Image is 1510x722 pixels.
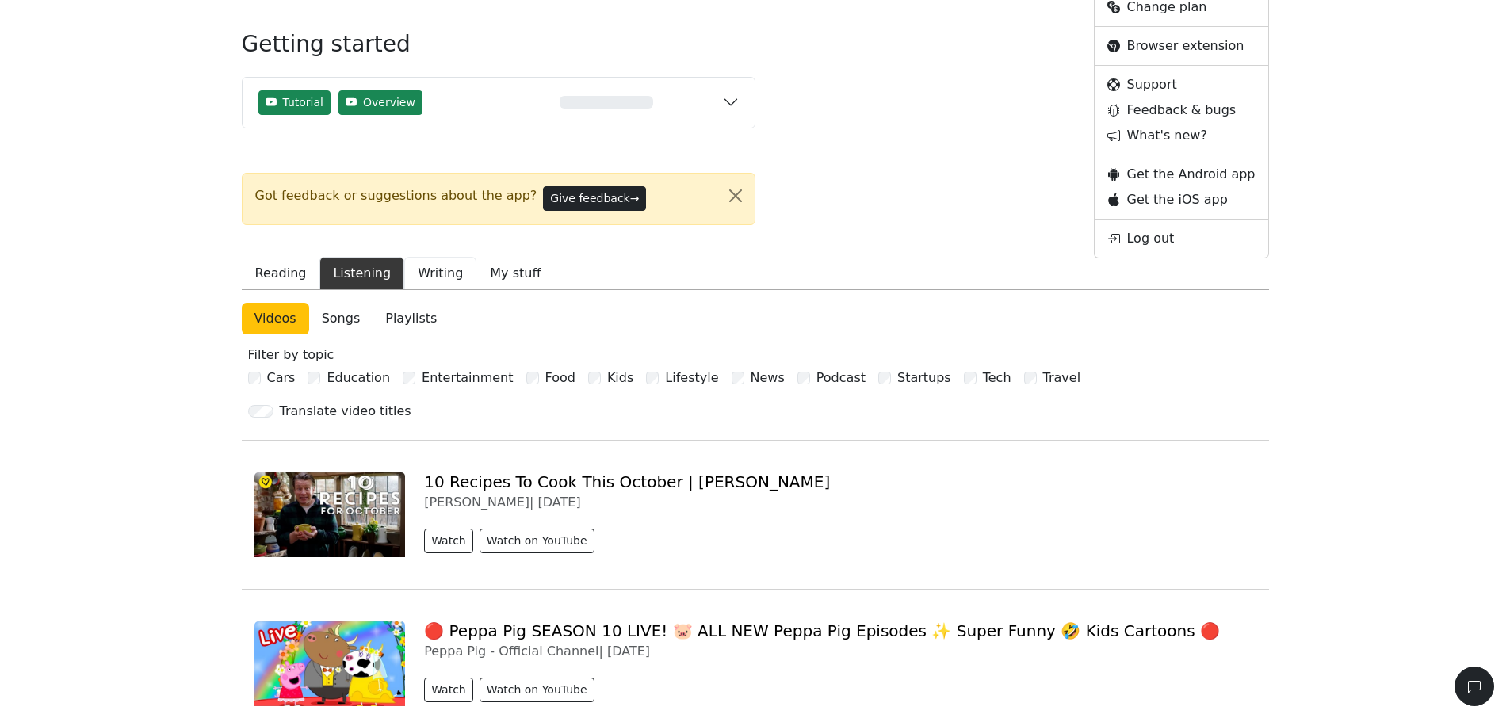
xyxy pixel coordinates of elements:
[424,644,1256,659] div: Peppa Pig - Official Channel |
[243,78,755,128] button: TutorialOverview
[424,678,473,702] button: Watch
[538,495,581,510] span: [DATE]
[665,369,718,388] label: Lifestyle
[267,369,296,388] label: Cars
[480,678,601,693] a: Watch on YouTube
[404,257,476,290] button: Writing
[545,369,575,388] label: Food
[607,644,650,659] span: [DATE]
[254,621,406,706] img: hqdefault.jpg
[254,472,406,557] img: hqdefault.jpg
[476,257,554,290] button: My stuff
[1095,97,1267,123] a: Feedback & bugs
[1043,369,1081,388] label: Travel
[283,94,323,111] span: Tutorial
[280,402,411,421] div: Translate video titles
[255,186,537,205] span: Got feedback or suggestions about the app?
[373,303,449,334] a: Playlists
[338,90,422,115] button: Overview
[242,303,309,334] a: Videos
[1095,226,1267,251] a: Log out
[816,369,866,388] label: Podcast
[422,369,513,388] label: Entertainment
[242,257,320,290] button: Reading
[480,678,594,702] button: Watch on YouTube
[751,369,785,388] label: News
[897,369,951,388] label: Startups
[1095,72,1267,97] a: Support
[327,369,390,388] label: Education
[543,186,646,211] button: Give feedback→
[363,94,415,111] span: Overview
[1095,162,1267,187] a: Get the Android app
[1095,123,1267,148] a: What's new?
[1095,187,1267,212] a: Get the iOS app
[309,303,373,334] a: Songs
[424,472,830,491] a: 10 Recipes To Cook This October | [PERSON_NAME]
[424,495,1256,510] div: [PERSON_NAME] |
[717,174,755,218] button: Close alert
[424,529,473,553] button: Watch
[242,31,755,71] h3: Getting started
[983,369,1011,388] label: Tech
[480,529,594,553] button: Watch on YouTube
[1095,33,1267,59] a: Browser extension
[424,621,1220,640] a: 🔴 Peppa Pig SEASON 10 LIVE! 🐷 ALL NEW Peppa Pig Episodes ✨ Super Funny 🤣 Kids Cartoons 🔴
[248,347,1263,362] h6: Filter by topic
[258,90,331,115] button: Tutorial
[319,257,404,290] button: Listening
[480,529,601,544] a: Watch on YouTube
[607,369,633,388] label: Kids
